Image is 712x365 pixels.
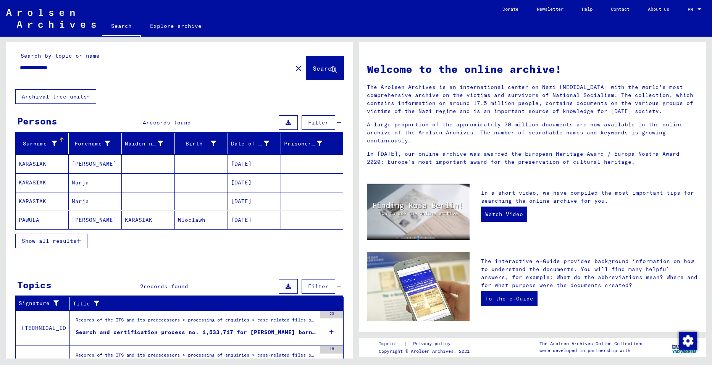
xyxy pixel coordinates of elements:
div: Prisoner # [284,137,334,150]
p: The Arolsen Archives is an international center on Nazi [MEDICAL_DATA] with the world's most comp... [367,83,699,115]
mat-cell: KARASIAK [16,155,69,173]
img: Change consent [679,332,697,350]
div: Signature [19,297,69,310]
mat-cell: [DATE] [228,192,281,210]
font: Surname [23,140,47,147]
div: Search and certification process no. 1,533,717 for [PERSON_NAME] born [DEMOGRAPHIC_DATA] or [DEMO... [76,328,316,336]
img: eguide.jpg [367,252,470,321]
div: Title [73,297,334,310]
font: Forename [74,140,102,147]
div: Change consent [678,331,697,350]
mat-cell: PAWULA [16,211,69,229]
span: 2 [140,283,144,290]
div: Topics [17,278,52,292]
td: [TECHNICAL_ID] [16,310,70,346]
span: Search [313,65,336,72]
p: In [DATE], our online archive was awarded the European Heritage Award / Europa Nostra Award 2020:... [367,150,699,166]
mat-header-cell: Geburtsname [122,133,175,154]
div: Forename [72,137,121,150]
mat-cell: Marja [69,173,122,192]
p: In a short video, we have compiled the most important tips for searching the online archive for you. [481,189,699,205]
mat-icon: close [294,64,303,73]
div: Records of the ITS and its predecessors > processing of enquiries > case-related files of the ITS... [76,352,316,362]
font: Maiden name [125,140,163,147]
button: Show all results [15,234,87,248]
mat-header-cell: Nachname [16,133,69,154]
font: Signature [19,299,50,307]
mat-cell: KARASIAK [16,173,69,192]
span: Filter [308,283,329,290]
div: 18 [320,346,343,354]
div: 23 [320,311,343,318]
span: records found [144,283,188,290]
font: | [404,340,407,348]
a: Privacy policy [407,340,460,348]
mat-header-cell: Geburt‏ [175,133,228,154]
span: records found [146,119,191,126]
font: Date of birth [231,140,276,147]
mat-cell: [DATE] [228,211,281,229]
font: Prisoner # [284,140,318,147]
mat-cell: Wloclawh [175,211,228,229]
div: Birth [178,137,228,150]
mat-cell: [PERSON_NAME] [69,211,122,229]
a: Watch Video [481,207,527,222]
mat-cell: KARASIAK [122,211,175,229]
mat-cell: [PERSON_NAME] [69,155,122,173]
div: Maiden name [125,137,174,150]
button: Archival tree units [15,89,96,104]
div: Surname [19,137,68,150]
p: were developed in partnership with [539,347,644,354]
mat-label: Search by topic or name [21,52,100,59]
mat-header-cell: Geburtsdatum [228,133,281,154]
a: Imprint [379,340,404,348]
div: Records of the ITS and its predecessors > processing of enquiries > case-related files of the ITS... [76,317,316,327]
button: Filter [302,115,335,130]
button: Filter [302,279,335,294]
mat-cell: Marja [69,192,122,210]
font: Title [73,300,90,308]
font: Archival tree units [22,93,87,100]
a: Explore archive [141,17,211,35]
p: A large proportion of the approximately 30 million documents are now available in the online arch... [367,121,699,145]
img: yv_logo.png [670,338,699,357]
p: Copyright © Arolsen Archives, 2021 [379,348,470,355]
span: 4 [143,119,146,126]
h1: Welcome to the online archive! [367,61,699,77]
span: EN [688,7,696,12]
a: To the e-Guide [481,291,538,306]
button: Search [306,56,344,80]
div: Date of birth [231,137,281,150]
mat-cell: [DATE] [228,155,281,173]
mat-header-cell: Prisoner # [281,133,343,154]
img: video.jpg [367,184,470,240]
a: Search [102,17,141,37]
font: Birth [186,140,203,147]
span: Show all results [22,237,77,244]
img: Arolsen_neg.svg [6,9,96,28]
span: Filter [308,119,329,126]
p: The interactive e-Guide provides background information on how to understand the documents. You w... [481,257,699,289]
mat-cell: KARASIAK [16,192,69,210]
div: Persons [17,114,57,128]
mat-cell: [DATE] [228,173,281,192]
p: The Arolsen Archives Online Collections [539,340,644,347]
button: Clear [291,60,306,76]
mat-header-cell: Vorname [69,133,122,154]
